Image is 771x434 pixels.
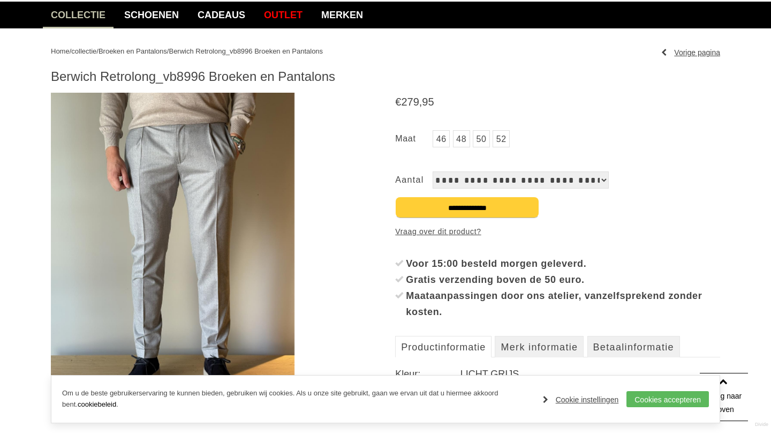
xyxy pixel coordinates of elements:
[460,368,720,380] dd: LICHT GRIJS
[70,47,72,55] span: /
[406,256,720,272] div: Voor 15:00 besteld morgen geleverd.
[62,388,532,410] p: Om u de beste gebruikerservaring te kunnen bieden, gebruiken wij cookies. Als u onze site gebruik...
[395,336,492,357] a: Productinformatie
[626,391,709,407] a: Cookies accepteren
[700,373,748,421] a: Terug naar boven
[493,130,510,147] a: 52
[78,400,116,408] a: cookiebeleid
[395,368,460,380] dt: Kleur:
[453,130,470,147] a: 48
[395,130,720,150] ul: Maat
[422,96,434,108] span: 95
[395,171,433,189] label: Aantal
[433,130,450,147] a: 46
[313,2,371,28] a: Merken
[473,130,490,147] a: 50
[51,93,294,418] img: Berwich Retrolong_vb8996 Broeken en Pantalons
[256,2,311,28] a: Outlet
[587,336,680,357] a: Betaalinformatie
[395,288,720,320] li: Maataanpassingen door ons atelier, vanzelfsprekend zonder kosten.
[116,2,187,28] a: Schoenen
[395,96,401,108] span: €
[495,336,584,357] a: Merk informatie
[51,47,70,55] a: Home
[543,392,619,408] a: Cookie instellingen
[71,47,96,55] a: collectie
[43,2,114,28] a: collectie
[661,44,720,61] a: Vorige pagina
[190,2,253,28] a: Cadeaus
[169,47,323,55] a: Berwich Retrolong_vb8996 Broeken en Pantalons
[96,47,99,55] span: /
[755,418,768,431] a: Divide
[99,47,167,55] a: Broeken en Pantalons
[406,272,720,288] div: Gratis verzending boven de 50 euro.
[401,96,419,108] span: 279
[167,47,169,55] span: /
[419,96,422,108] span: ,
[395,223,481,240] a: Vraag over dit product?
[51,69,720,85] h1: Berwich Retrolong_vb8996 Broeken en Pantalons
